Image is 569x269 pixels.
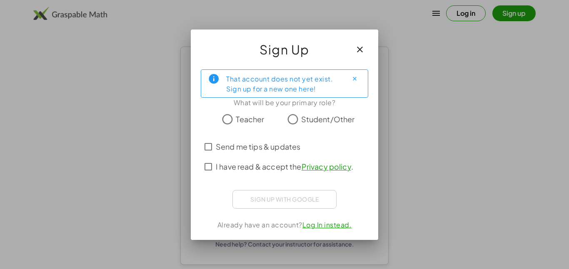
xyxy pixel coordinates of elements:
div: That account does not yet exist. Sign up for a new one here! [226,73,341,94]
span: Send me tips & updates [216,141,300,152]
span: Sign Up [260,39,309,59]
span: Teacher [236,114,264,125]
span: Student/Other [301,114,355,125]
a: Privacy policy [302,162,351,171]
div: Already have an account? [201,220,368,230]
a: Log In instead. [302,220,352,229]
button: Close [348,72,361,86]
span: I have read & accept the . [216,161,353,172]
div: What will be your primary role? [201,98,368,108]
